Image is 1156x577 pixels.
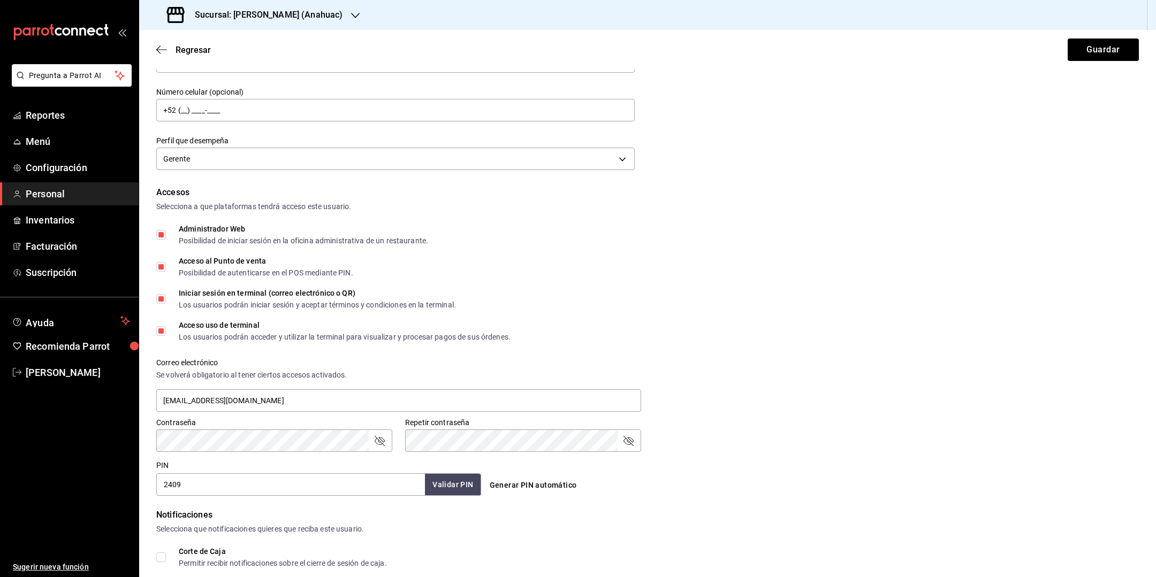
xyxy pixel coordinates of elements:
[156,473,425,496] input: 3 a 6 dígitos
[179,237,428,244] div: Posibilidad de iniciar sesión en la oficina administrativa de un restaurante.
[156,201,1139,212] div: Selecciona a que plataformas tendrá acceso este usuario.
[179,301,456,309] div: Los usuarios podrán iniciar sesión y aceptar términos y condiciones en la terminal.
[13,561,130,573] span: Sugerir nueva función
[179,321,511,329] div: Acceso uso de terminal
[373,434,386,447] button: passwordField
[26,314,116,327] span: Ayuda
[156,359,641,366] label: Correo electrónico
[26,339,130,353] span: Recomienda Parrot
[156,370,641,381] div: Se volverá obligatorio al tener ciertos accesos activados.
[12,64,132,87] button: Pregunta a Parrot AI
[179,269,353,276] div: Posibilidad de autenticarse en el POS mediante PIN.
[26,187,130,201] span: Personal
[179,548,387,555] div: Corte de Caja
[26,134,130,149] span: Menú
[622,434,635,447] button: passwordField
[425,474,481,496] button: Validar PIN
[156,88,635,96] label: Número celular (opcional)
[179,333,511,341] div: Los usuarios podrán acceder y utilizar la terminal para visualizar y procesar pagos de sus órdenes.
[26,108,130,122] span: Reportes
[26,160,130,175] span: Configuración
[156,419,392,426] label: Contraseña
[485,475,581,495] button: Generar PIN automático
[118,28,126,36] button: open_drawer_menu
[29,70,115,81] span: Pregunta a Parrot AI
[156,148,635,170] div: Gerente
[1068,39,1139,61] button: Guardar
[26,239,130,253] span: Facturación
[405,419,641,426] label: Repetir contraseña
[26,365,130,380] span: [PERSON_NAME]
[156,509,1139,521] div: Notificaciones
[7,78,132,89] a: Pregunta a Parrot AI
[26,265,130,280] span: Suscripción
[156,461,169,469] label: PIN
[26,213,130,227] span: Inventarios
[179,559,387,567] div: Permitir recibir notificaciones sobre el cierre de sesión de caja.
[156,137,635,144] label: Perfil que desempeña
[156,186,1139,199] div: Accesos
[156,524,1139,535] div: Selecciona que notificaciones quieres que reciba este usuario.
[179,225,428,233] div: Administrador Web
[179,257,353,265] div: Acceso al Punto de venta
[186,9,343,21] h3: Sucursal: [PERSON_NAME] (Anahuac)
[176,45,211,55] span: Regresar
[156,45,211,55] button: Regresar
[179,289,456,297] div: Iniciar sesión en terminal (correo electrónico o QR)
